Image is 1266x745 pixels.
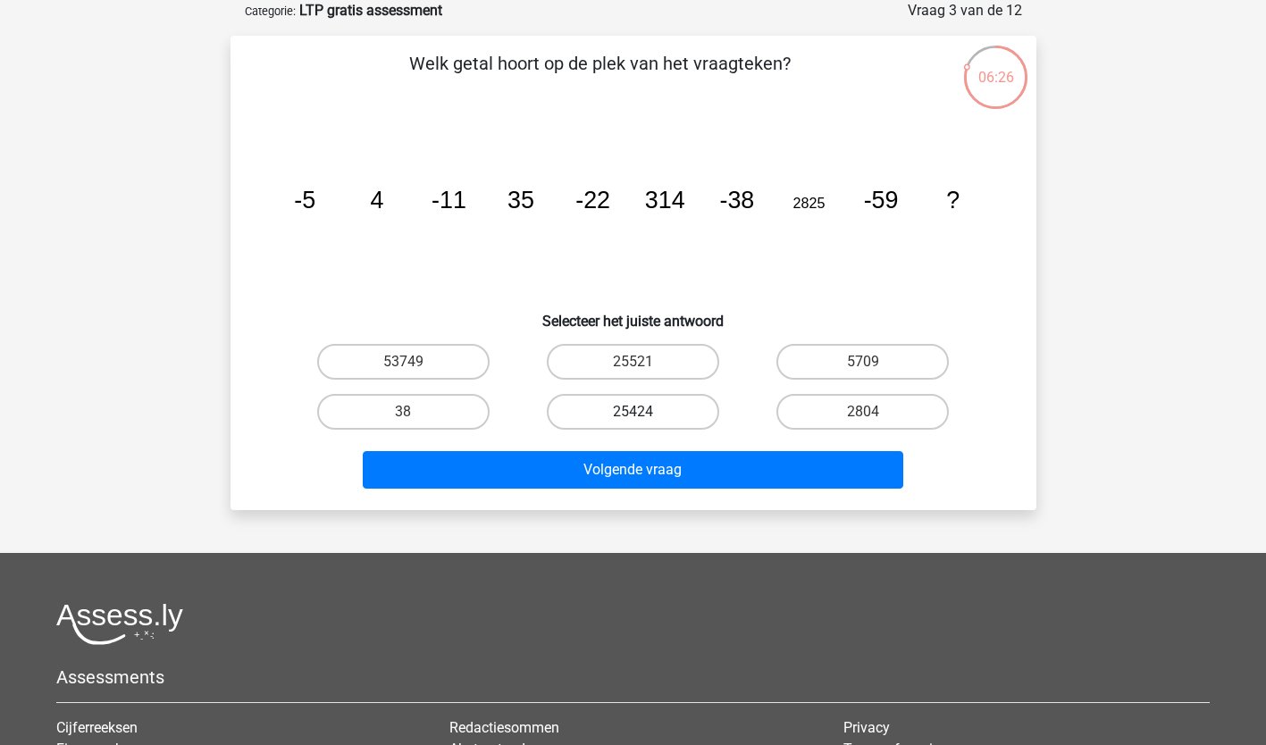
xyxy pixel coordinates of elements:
[363,451,903,489] button: Volgende vraag
[776,344,949,380] label: 5709
[259,50,941,104] p: Welk getal hoort op de plek van het vraagteken?
[370,187,383,213] tspan: 4
[547,394,719,430] label: 25424
[843,719,890,736] a: Privacy
[776,394,949,430] label: 2804
[299,2,442,19] strong: LTP gratis assessment
[962,44,1029,88] div: 06:26
[719,187,754,213] tspan: -38
[449,719,559,736] a: Redactiesommen
[863,187,898,213] tspan: -59
[317,394,490,430] label: 38
[507,187,534,213] tspan: 35
[432,187,466,213] tspan: -11
[317,344,490,380] label: 53749
[245,4,296,18] small: Categorie:
[547,344,719,380] label: 25521
[946,187,960,213] tspan: ?
[56,666,1210,688] h5: Assessments
[294,187,315,213] tspan: -5
[644,187,684,213] tspan: 314
[56,719,138,736] a: Cijferreeksen
[56,603,183,645] img: Assessly logo
[575,187,610,213] tspan: -22
[259,298,1008,330] h6: Selecteer het juiste antwoord
[792,195,825,211] tspan: 2825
